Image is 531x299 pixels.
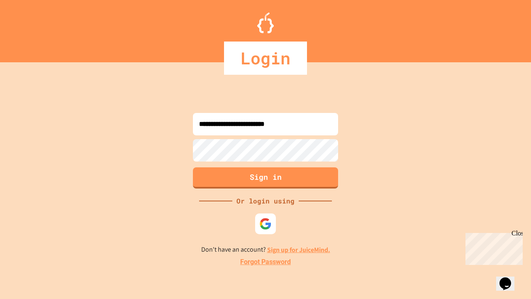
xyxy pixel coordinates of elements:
div: Or login using [232,196,299,206]
p: Don't have an account? [201,245,330,255]
img: Logo.svg [257,12,274,33]
div: Login [224,42,307,75]
a: Forgot Password [240,257,291,267]
img: google-icon.svg [259,218,272,230]
a: Sign up for JuiceMind. [267,245,330,254]
iframe: chat widget [462,230,523,265]
button: Sign in [193,167,338,189]
iframe: chat widget [496,266,523,291]
div: Chat with us now!Close [3,3,57,53]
